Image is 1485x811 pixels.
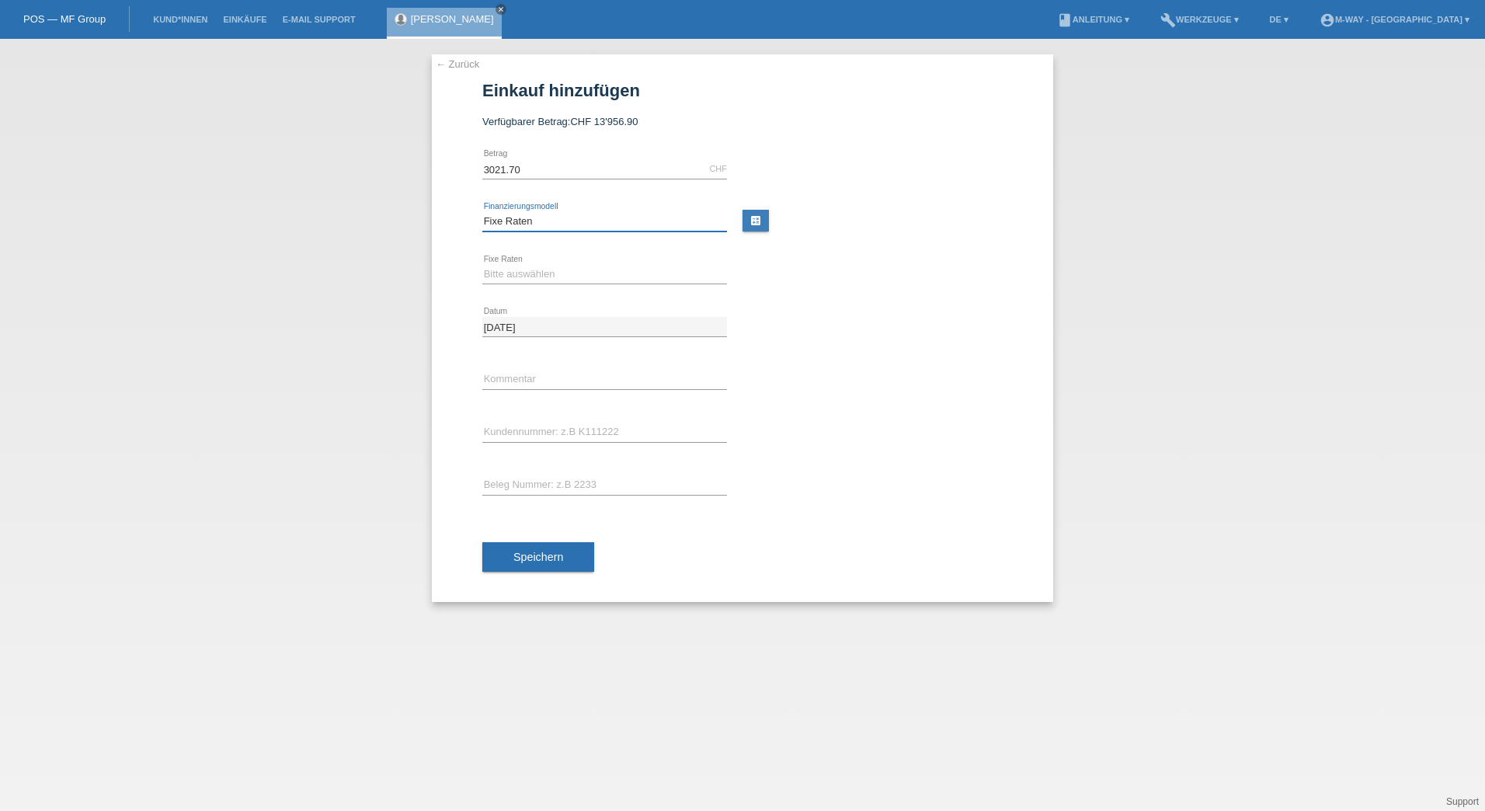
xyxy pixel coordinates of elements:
[1160,12,1176,28] i: build
[1153,15,1247,24] a: buildWerkzeuge ▾
[215,15,274,24] a: Einkäufe
[570,116,638,127] span: CHF 13'956.90
[749,214,762,227] i: calculate
[482,542,594,572] button: Speichern
[497,5,505,13] i: close
[436,58,479,70] a: ← Zurück
[1262,15,1296,24] a: DE ▾
[1312,15,1477,24] a: account_circlem-way - [GEOGRAPHIC_DATA] ▾
[1446,796,1479,807] a: Support
[411,13,494,25] a: [PERSON_NAME]
[496,4,506,15] a: close
[513,551,563,563] span: Speichern
[482,81,1003,100] h1: Einkauf hinzufügen
[709,164,727,173] div: CHF
[1320,12,1335,28] i: account_circle
[1049,15,1137,24] a: bookAnleitung ▾
[23,13,106,25] a: POS — MF Group
[1057,12,1073,28] i: book
[742,210,769,231] a: calculate
[275,15,363,24] a: E-Mail Support
[482,116,1003,127] div: Verfügbarer Betrag:
[145,15,215,24] a: Kund*innen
